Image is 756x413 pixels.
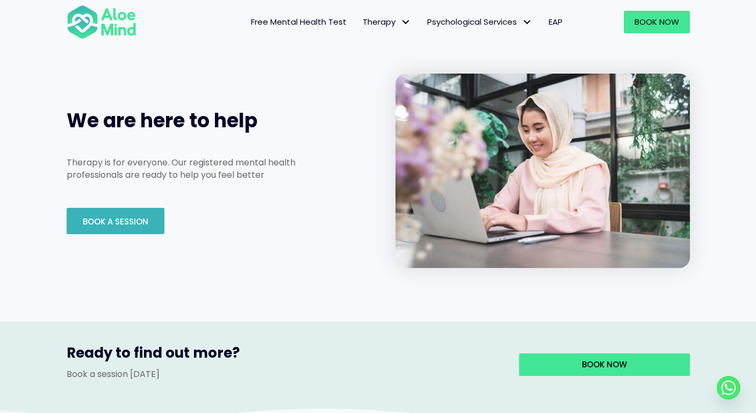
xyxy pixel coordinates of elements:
[717,376,740,400] a: Whatsapp
[395,74,690,267] img: asian-laptop-session
[519,353,690,376] a: Book now
[243,11,355,33] a: Free Mental Health Test
[541,11,571,33] a: EAP
[67,208,164,234] a: Book A Session
[582,359,627,370] span: Book now
[150,11,571,33] nav: Menu
[355,11,419,33] a: TherapyTherapy: submenu
[549,16,563,27] span: EAP
[67,156,331,181] p: Therapy is for everyone. Our registered mental health professionals are ready to help you feel be...
[251,16,347,27] span: Free Mental Health Test
[419,11,541,33] a: Psychological ServicesPsychological Services: submenu
[67,343,503,368] h3: Ready to find out more?
[427,16,532,27] span: Psychological Services
[67,4,136,40] img: Aloe mind Logo
[67,368,503,380] p: Book a session [DATE]
[67,107,257,134] span: We are here to help
[635,16,679,27] span: Book Now
[624,11,690,33] a: Book Now
[363,16,411,27] span: Therapy
[398,15,414,30] span: Therapy: submenu
[83,216,148,227] span: Book A Session
[520,15,535,30] span: Psychological Services: submenu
